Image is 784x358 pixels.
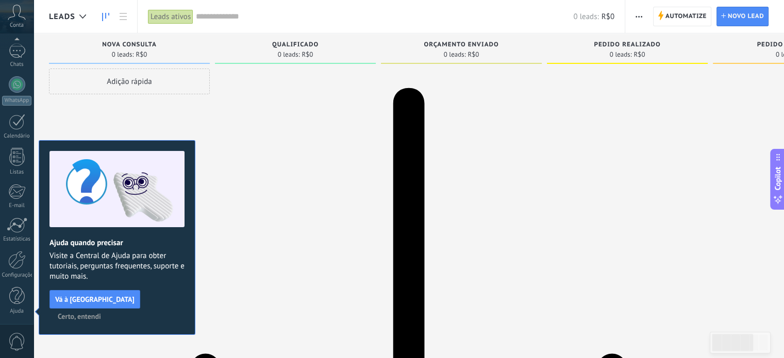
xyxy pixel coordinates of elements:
[2,133,32,140] div: Calendário
[728,7,764,26] span: Novo lead
[602,12,614,22] span: R$0
[58,313,101,320] span: Certo, entendi
[49,12,75,22] span: Leads
[53,309,106,324] button: Certo, entendi
[97,7,114,27] a: Leads
[633,52,645,58] span: R$0
[468,52,479,58] span: R$0
[653,7,711,26] a: Automatize
[54,41,205,50] div: Nova consulta
[49,290,140,309] button: Vá à [GEOGRAPHIC_DATA]
[2,202,32,209] div: E-mail
[2,236,32,243] div: Estatísticas
[610,52,632,58] span: 0 leads:
[424,41,498,48] span: Orçamento enviado
[716,7,769,26] a: Novo lead
[272,41,319,48] span: Qualificado
[114,7,132,27] a: Lista
[49,69,210,94] div: Adição rápida
[2,169,32,176] div: Listas
[220,41,371,50] div: Qualificado
[2,308,32,315] div: Ajuda
[2,96,31,106] div: WhatsApp
[773,166,783,190] span: Copilot
[631,7,646,26] button: Mais
[102,41,157,48] span: Nova consulta
[573,12,598,22] span: 0 leads:
[2,61,32,68] div: Chats
[10,22,24,29] span: Conta
[444,52,466,58] span: 0 leads:
[49,238,185,248] h2: Ajuda quando precisar
[594,41,660,48] span: Pedido realizado
[49,251,185,282] span: Visite a Central de Ajuda para obter tutoriais, perguntas frequentes, suporte e muito mais.
[136,52,147,58] span: R$0
[665,7,707,26] span: Automatize
[278,52,300,58] span: 0 leads:
[148,9,193,24] div: Leads ativos
[386,41,537,50] div: Orçamento enviado
[112,52,134,58] span: 0 leads:
[2,272,32,279] div: Configurações
[552,41,703,50] div: Pedido realizado
[55,296,135,303] span: Vá à [GEOGRAPHIC_DATA]
[302,52,313,58] span: R$0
